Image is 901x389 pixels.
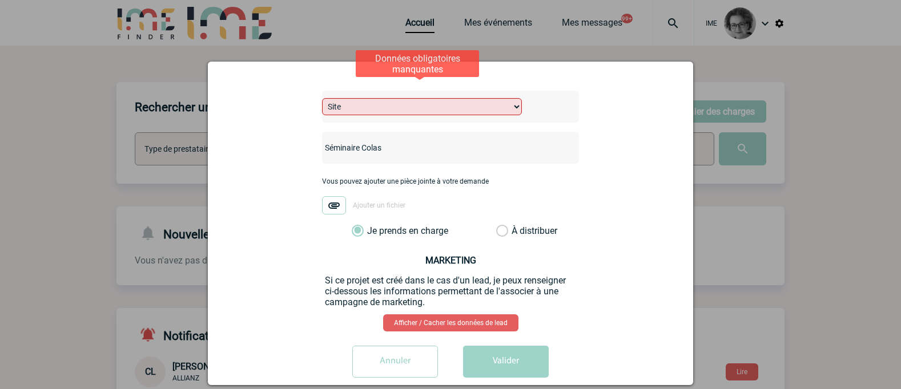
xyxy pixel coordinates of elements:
p: Vous pouvez ajouter une pièce jointe à votre demande [322,177,579,185]
label: Je prends en charge [352,225,371,237]
input: Annuler [352,346,438,378]
a: Afficher / Cacher les données de lead [383,314,518,331]
h3: MARKETING [325,255,576,266]
span: Ajouter un fichier [353,201,405,209]
div: Données obligatoires manquantes [356,50,479,77]
p: Si ce projet est créé dans le cas d'un lead, je peux renseigner ci-dessous les informations perme... [325,275,576,307]
button: Valider [463,346,549,378]
input: Nom de l'événement [322,140,549,155]
label: À distribuer [496,225,508,237]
